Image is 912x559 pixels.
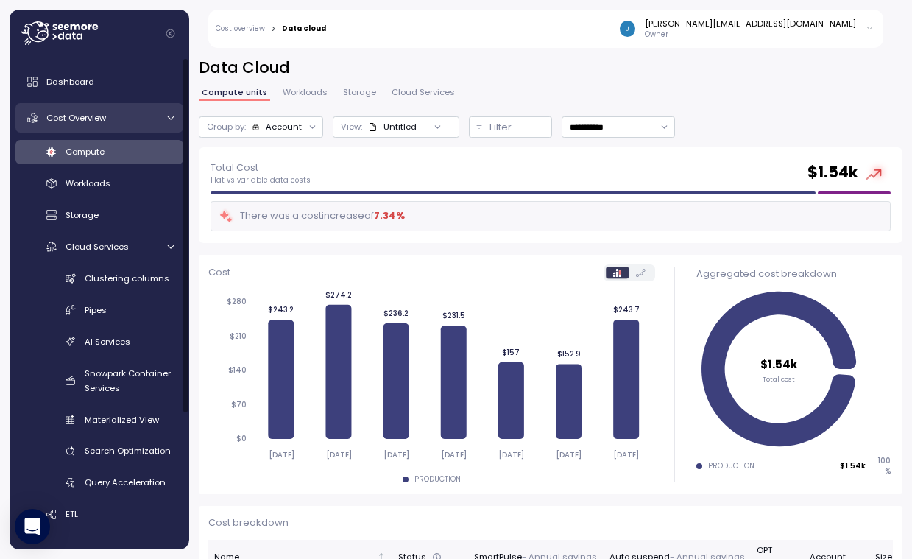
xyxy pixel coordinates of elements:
span: Snowpark Container Services [85,368,171,394]
div: Open Intercom Messenger [15,509,50,544]
div: Data cloud [282,25,326,32]
tspan: $157 [502,348,520,357]
div: Aggregated cost breakdown [696,267,891,281]
tspan: [DATE] [498,450,524,460]
tspan: [DATE] [441,450,467,460]
tspan: $70 [231,400,247,409]
span: Storage [343,88,376,96]
span: AI Services [85,336,130,348]
tspan: $243.2 [268,305,294,314]
tspan: $0 [236,434,247,443]
p: 100 % [872,456,890,476]
p: Flat vs variable data costs [211,175,311,186]
tspan: [DATE] [556,450,582,460]
a: Snowpark Container Services [15,361,183,400]
span: Dashboard [46,76,94,88]
span: ETL [66,508,78,520]
span: Storage [66,209,99,221]
span: Materialized View [85,414,159,426]
div: PRODUCTION [708,461,754,471]
tspan: $210 [230,331,247,341]
span: Workloads [283,88,328,96]
div: There was a cost increase of [219,208,405,225]
span: Compute [66,146,105,158]
span: Workloads [66,177,110,189]
div: Untitled [383,121,417,133]
tspan: [DATE] [383,450,409,460]
tspan: [DATE] [325,450,351,460]
tspan: [DATE] [613,450,639,460]
a: Compute [15,140,183,164]
span: Pipes [85,304,107,316]
button: Collapse navigation [161,28,180,39]
span: Cloud Services [392,88,455,96]
tspan: $152.9 [556,349,580,359]
a: Cloud Services [15,234,183,259]
span: Cloud Services [66,241,129,253]
tspan: [DATE] [268,450,294,460]
div: Account [266,121,302,133]
p: $1.54k [840,461,866,471]
p: Group by: [207,121,246,133]
h2: Data Cloud [199,57,902,79]
a: Query Acceleration [15,471,183,495]
span: Cost Overview [46,112,106,124]
div: 7.34 % [374,208,405,223]
a: Search Optimization [15,439,183,463]
a: Cost overview [216,25,265,32]
a: Materialized View [15,407,183,432]
a: Workloads [15,172,183,196]
a: Clustering columns [15,266,183,290]
tspan: $140 [228,365,247,375]
span: Search Optimization [85,445,171,457]
p: Cost breakdown [208,516,893,530]
a: Dashboard [15,67,183,96]
a: Cost Overview [15,103,183,133]
p: Cost [208,265,230,280]
span: Compute units [202,88,267,96]
a: AI Services [15,329,183,354]
div: > [271,24,276,34]
p: Owner [645,29,856,40]
h2: $ 1.54k [807,162,858,183]
img: 49009b1724cfbfce373b122f442421c6 [620,21,635,36]
tspan: $231.5 [442,311,464,320]
tspan: $280 [227,297,247,306]
tspan: $243.7 [612,305,639,314]
tspan: $236.2 [383,309,409,318]
a: Storage [15,203,183,228]
div: PRODUCTION [414,474,461,485]
p: View : [341,121,362,133]
tspan: $1.54k [760,356,798,372]
p: Filter [489,120,512,135]
span: Query Acceleration [85,477,166,488]
span: Clustering columns [85,273,169,284]
a: ETL [15,502,183,527]
p: Total Cost [211,161,311,175]
button: Filter [469,116,553,138]
tspan: $274.2 [325,290,352,300]
tspan: Total cost [763,374,796,384]
div: [PERSON_NAME][EMAIL_ADDRESS][DOMAIN_NAME] [645,18,856,29]
a: Pipes [15,298,183,322]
